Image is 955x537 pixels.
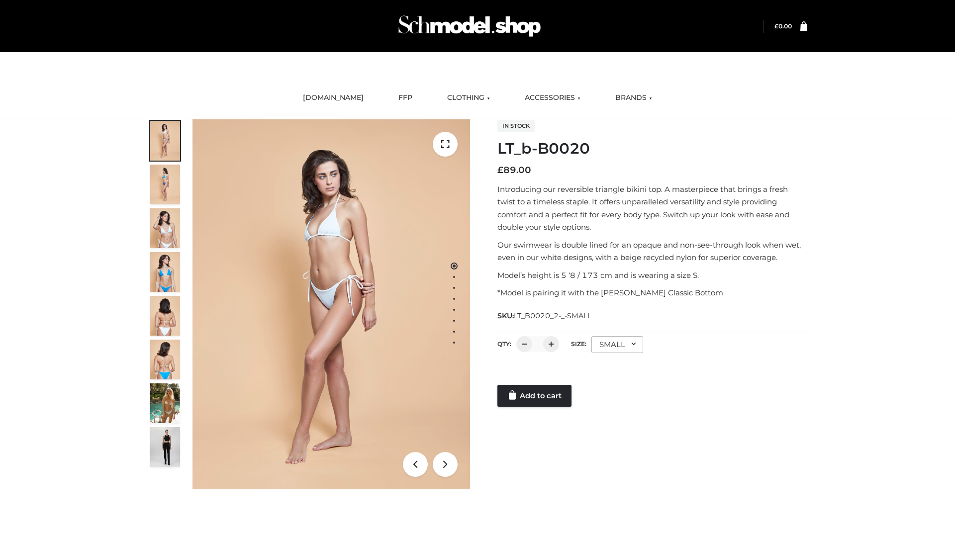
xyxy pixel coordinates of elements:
a: [DOMAIN_NAME] [295,87,371,109]
a: CLOTHING [440,87,497,109]
img: ArielClassicBikiniTop_CloudNine_AzureSky_OW114ECO_4-scaled.jpg [150,252,180,292]
span: In stock [497,120,535,132]
img: ArielClassicBikiniTop_CloudNine_AzureSky_OW114ECO_1 [192,119,470,489]
span: £ [774,22,778,30]
a: £0.00 [774,22,792,30]
bdi: 0.00 [774,22,792,30]
img: 49df5f96394c49d8b5cbdcda3511328a.HD-1080p-2.5Mbps-49301101_thumbnail.jpg [150,427,180,467]
span: SKU: [497,310,592,322]
a: ACCESSORIES [517,87,588,109]
a: BRANDS [608,87,660,109]
h1: LT_b-B0020 [497,140,807,158]
p: Our swimwear is double lined for an opaque and non-see-through look when wet, even in our white d... [497,239,807,264]
label: Size: [571,340,586,348]
img: ArielClassicBikiniTop_CloudNine_AzureSky_OW114ECO_2-scaled.jpg [150,165,180,204]
img: Schmodel Admin 964 [395,6,544,46]
bdi: 89.00 [497,165,531,176]
img: ArielClassicBikiniTop_CloudNine_AzureSky_OW114ECO_7-scaled.jpg [150,296,180,336]
p: *Model is pairing it with the [PERSON_NAME] Classic Bottom [497,286,807,299]
span: £ [497,165,503,176]
span: LT_B0020_2-_-SMALL [514,311,591,320]
p: Introducing our reversible triangle bikini top. A masterpiece that brings a fresh twist to a time... [497,183,807,234]
div: SMALL [591,336,643,353]
img: Arieltop_CloudNine_AzureSky2.jpg [150,383,180,423]
a: FFP [391,87,420,109]
p: Model’s height is 5 ‘8 / 173 cm and is wearing a size S. [497,269,807,282]
img: ArielClassicBikiniTop_CloudNine_AzureSky_OW114ECO_8-scaled.jpg [150,340,180,379]
img: ArielClassicBikiniTop_CloudNine_AzureSky_OW114ECO_1-scaled.jpg [150,121,180,161]
img: ArielClassicBikiniTop_CloudNine_AzureSky_OW114ECO_3-scaled.jpg [150,208,180,248]
a: Add to cart [497,385,572,407]
label: QTY: [497,340,511,348]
